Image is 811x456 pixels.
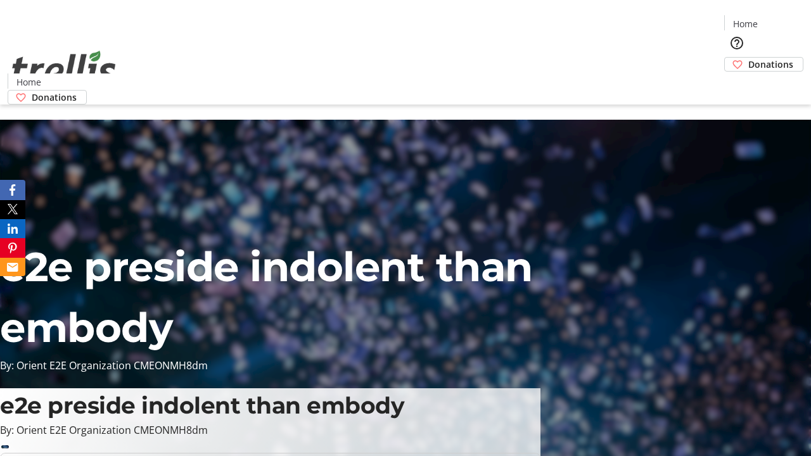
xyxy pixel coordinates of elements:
a: Donations [8,90,87,104]
a: Home [725,17,765,30]
span: Donations [32,91,77,104]
span: Home [16,75,41,89]
a: Donations [724,57,803,72]
span: Donations [748,58,793,71]
span: Home [733,17,758,30]
button: Cart [724,72,750,97]
img: Orient E2E Organization CMEONMH8dm's Logo [8,37,120,100]
a: Home [8,75,49,89]
button: Help [724,30,750,56]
